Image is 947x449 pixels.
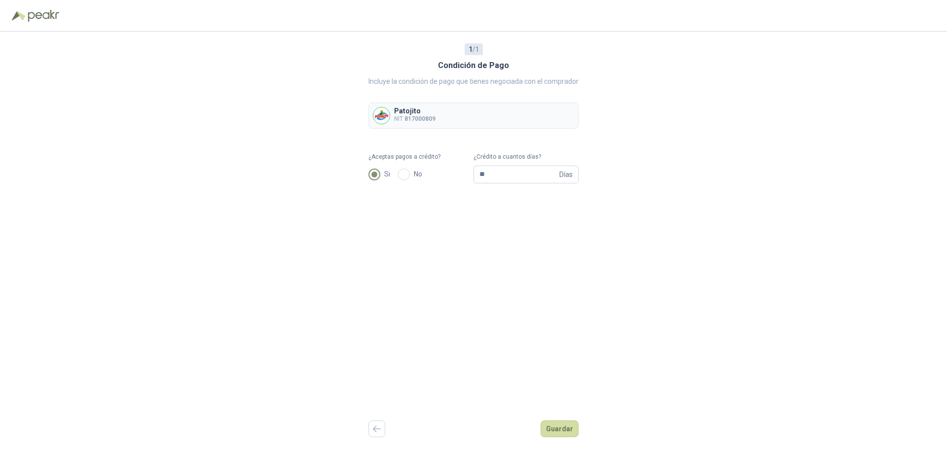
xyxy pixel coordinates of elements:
[469,44,479,55] span: / 1
[438,59,509,72] h3: Condición de Pago
[12,11,26,21] img: Logo
[410,169,426,179] span: No
[469,45,473,53] b: 1
[559,166,573,183] span: Días
[368,76,579,87] p: Incluye la condición de pago que tienes negociada con el comprador
[380,169,394,179] span: Si
[394,107,436,114] p: Patojito
[404,115,436,122] b: 817000809
[394,114,436,124] p: NIT
[541,420,579,437] button: Guardar
[473,152,579,162] label: ¿Crédito a cuantos días?
[373,107,390,124] img: Company Logo
[368,152,473,162] label: ¿Aceptas pagos a crédito?
[28,10,59,22] img: Peakr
